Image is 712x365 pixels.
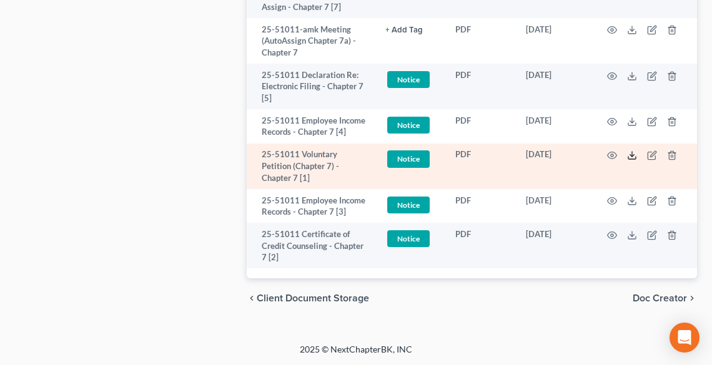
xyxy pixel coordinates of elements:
span: Client Document Storage [257,293,369,303]
a: Notice [385,148,435,169]
button: chevron_left Client Document Storage [247,293,369,303]
a: + Add Tag [385,24,435,36]
span: Notice [387,150,430,167]
td: [DATE] [516,189,592,223]
td: PDF [445,223,516,268]
td: PDF [445,64,516,109]
td: PDF [445,144,516,189]
i: chevron_right [687,293,697,303]
td: [DATE] [516,144,592,189]
a: Notice [385,115,435,135]
td: PDF [445,18,516,64]
button: Doc Creator chevron_right [633,293,697,303]
td: 25-51011-amk Meeting (AutoAssign Chapter 7a) - Chapter 7 [247,18,375,64]
span: Doc Creator [633,293,687,303]
td: [DATE] [516,18,592,64]
a: Notice [385,228,435,249]
td: [DATE] [516,109,592,144]
td: [DATE] [516,64,592,109]
td: 25-51011 Employee Income Records - Chapter 7 [3] [247,189,375,223]
td: PDF [445,189,516,223]
span: Notice [387,197,430,213]
span: Notice [387,71,430,88]
a: Notice [385,69,435,90]
td: 25-51011 Declaration Re: Electronic Filing - Chapter 7 [5] [247,64,375,109]
div: Open Intercom Messenger [670,323,700,353]
button: + Add Tag [385,26,423,34]
td: PDF [445,109,516,144]
i: chevron_left [247,293,257,303]
td: 25-51011 Certificate of Credit Counseling - Chapter 7 [2] [247,223,375,268]
a: Notice [385,195,435,215]
td: [DATE] [516,223,592,268]
td: 25-51011 Employee Income Records - Chapter 7 [4] [247,109,375,144]
span: Notice [387,230,430,247]
span: Notice [387,117,430,134]
td: 25-51011 Voluntary Petition (Chapter 7) - Chapter 7 [1] [247,144,375,189]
